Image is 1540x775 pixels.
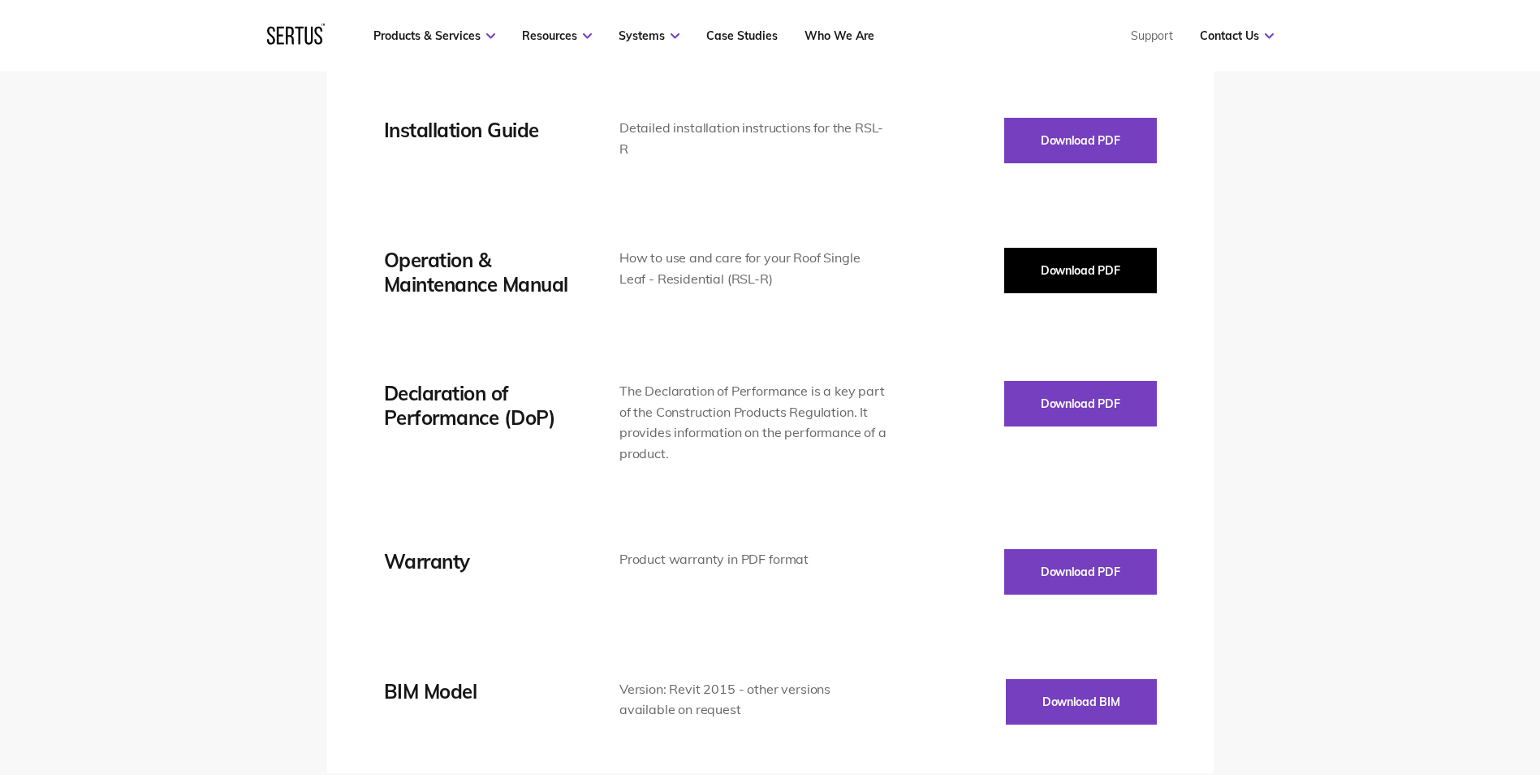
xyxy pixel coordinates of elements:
div: Version: Revit 2015 - other versions available on request [619,679,888,721]
div: Installation Guide [384,118,571,142]
a: Who We Are [805,28,874,43]
iframe: Chat Widget [1248,587,1540,775]
a: Contact Us [1200,28,1274,43]
button: Download PDF [1004,549,1157,595]
a: Resources [522,28,592,43]
div: Operation & Maintenance Manual [384,248,571,297]
div: BIM Model [384,679,571,704]
div: How to use and care for your Roof Single Leaf - Residential (RSL-R) [619,248,888,289]
div: The Declaration of Performance is a key part of the Construction Products Regulation. It provides... [619,381,888,464]
button: Download PDF [1004,118,1157,163]
a: Systems [619,28,679,43]
button: Download BIM [1006,679,1157,725]
button: Download PDF [1004,381,1157,426]
a: Case Studies [706,28,778,43]
div: Warranty [384,549,571,574]
button: Download PDF [1004,248,1157,293]
a: Support [1131,28,1173,43]
div: Detailed installation instructions for the RSL-R [619,118,888,159]
div: Declaration of Performance (DoP) [384,381,571,430]
a: Products & Services [373,28,495,43]
div: Product warranty in PDF format [619,549,888,570]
